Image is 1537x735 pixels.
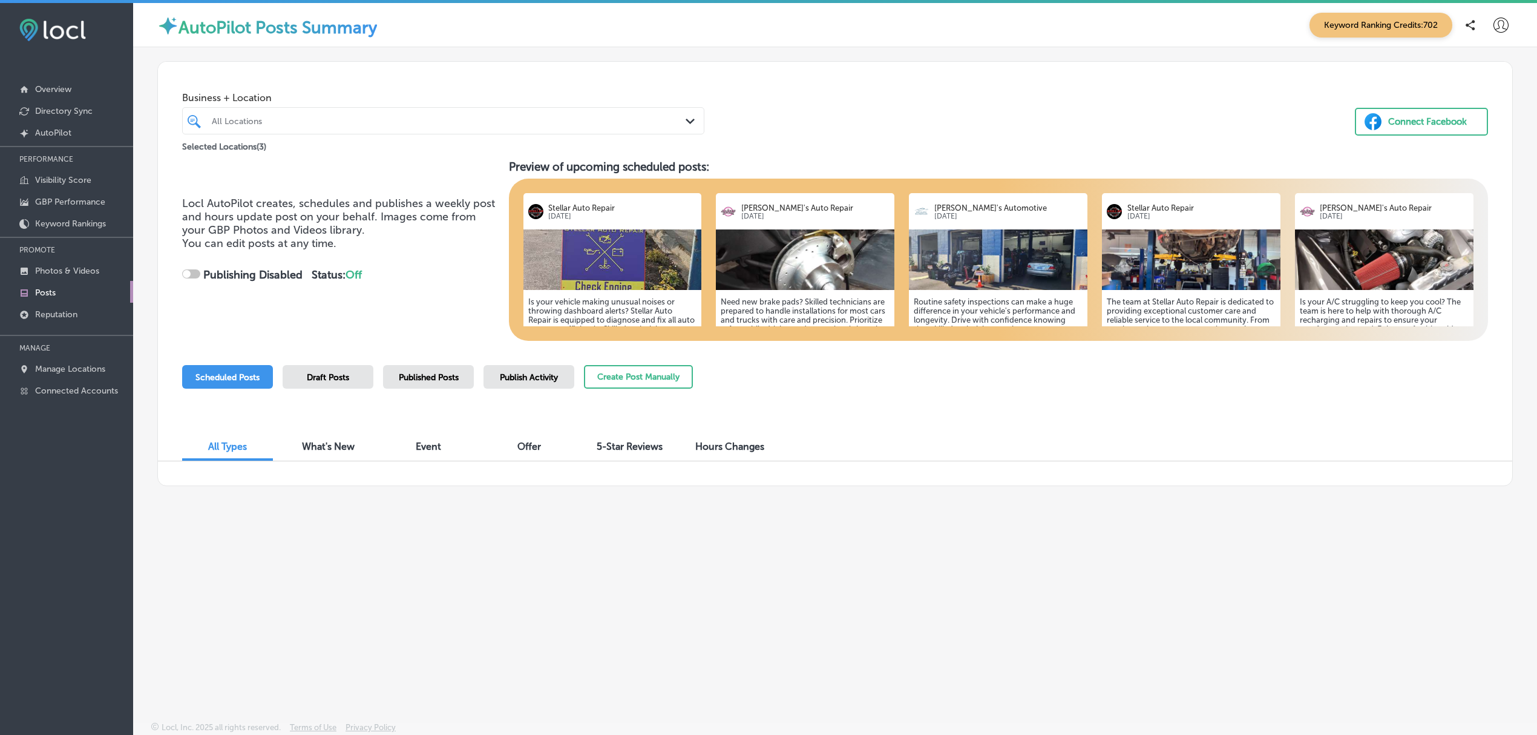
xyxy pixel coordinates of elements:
[914,297,1083,379] h5: Routine safety inspections can make a huge difference in your vehicle's performance and longevity...
[741,213,890,220] p: [DATE]
[934,203,1083,213] p: [PERSON_NAME]'s Automotive
[548,203,697,213] p: Stellar Auto Repair
[1107,204,1122,219] img: logo
[399,372,459,383] span: Published Posts
[716,229,894,290] img: 9b7b3848-6180-43f3-8b53-cbf4edd2229cIMG_20190608_100138324.jpg
[212,116,687,126] div: All Locations
[1355,108,1488,136] button: Connect Facebook
[1320,203,1469,213] p: [PERSON_NAME]'s Auto Repair
[182,92,704,104] span: Business + Location
[346,268,362,282] span: Off
[1300,297,1469,379] h5: Is your A/C struggling to keep you cool? The team is here to help with thorough A/C recharging an...
[157,15,179,36] img: autopilot-icon
[35,219,106,229] p: Keyword Rankings
[35,309,77,320] p: Reputation
[208,441,247,452] span: All Types
[695,441,764,452] span: Hours Changes
[35,106,93,116] p: Directory Sync
[523,229,702,290] img: 174420068798de591e-e56b-4a16-aa0c-6a2f8accbe6d_2023-02-17.jpg
[35,175,91,185] p: Visibility Score
[509,160,1489,174] h3: Preview of upcoming scheduled posts:
[584,365,693,389] button: Create Post Manually
[1320,213,1469,220] p: [DATE]
[35,386,118,396] p: Connected Accounts
[1127,213,1276,220] p: [DATE]
[548,213,697,220] p: [DATE]
[914,204,929,219] img: logo
[182,197,495,237] span: Locl AutoPilot creates, schedules and publishes a weekly post and hours update post on your behal...
[934,213,1083,220] p: [DATE]
[35,128,71,138] p: AutoPilot
[35,197,105,207] p: GBP Performance
[528,297,697,388] h5: Is your vehicle making unusual noises or throwing dashboard alerts? Stellar Auto Repair is equipp...
[1388,113,1467,131] div: Connect Facebook
[312,268,362,282] strong: Status:
[162,723,281,732] p: Locl, Inc. 2025 all rights reserved.
[721,297,890,370] h5: Need new brake pads? Skilled technicians are prepared to handle installations for most cars and t...
[35,364,105,374] p: Manage Locations
[35,288,56,298] p: Posts
[19,19,86,41] img: fda3e92497d09a02dc62c9cd864e3231.png
[179,18,377,38] label: AutoPilot Posts Summary
[597,441,663,452] span: 5-Star Reviews
[741,203,890,213] p: [PERSON_NAME]'s Auto Repair
[302,441,355,452] span: What's New
[1300,204,1315,219] img: logo
[1309,13,1452,38] span: Keyword Ranking Credits: 702
[1107,297,1276,406] h5: The team at Stellar Auto Repair is dedicated to providing exceptional customer care and reliable ...
[182,137,266,152] p: Selected Locations ( 3 )
[35,84,71,94] p: Overview
[909,229,1087,290] img: 1ff90691-76bb-419f-b354-81b1dc80574barthurs13.jpg
[517,441,541,452] span: Offer
[35,266,99,276] p: Photos & Videos
[500,372,558,383] span: Publish Activity
[721,204,736,219] img: logo
[203,268,303,282] strong: Publishing Disabled
[182,237,336,250] span: You can edit posts at any time.
[195,372,260,383] span: Scheduled Posts
[307,372,349,383] span: Draft Posts
[1102,229,1280,290] img: 175034899362dab14a-07c6-4972-b3fe-279fe04d28b7_2025-06-19.jpg
[1295,229,1473,290] img: 0e6aedab-eba5-4c8b-b44d-3e7cddd8530dIMG_20200214_174243245.jpg
[416,441,441,452] span: Event
[528,204,543,219] img: logo
[1127,203,1276,213] p: Stellar Auto Repair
